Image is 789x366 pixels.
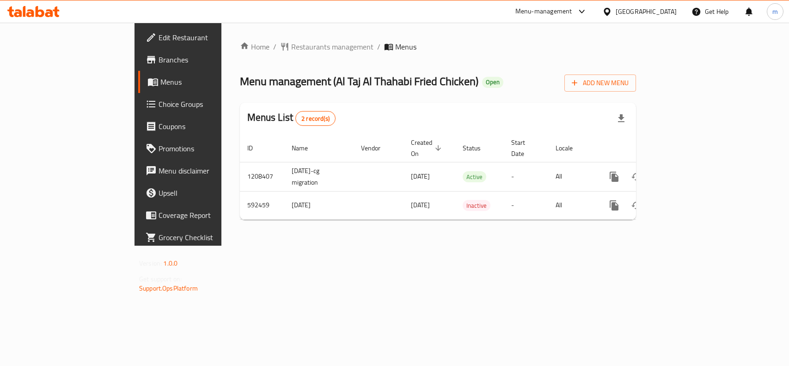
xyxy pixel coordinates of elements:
[603,194,625,217] button: more
[138,115,266,137] a: Coupons
[463,172,486,182] span: Active
[163,257,177,269] span: 1.0.0
[280,41,373,52] a: Restaurants management
[159,143,259,154] span: Promotions
[159,210,259,221] span: Coverage Report
[138,226,266,248] a: Grocery Checklist
[138,137,266,160] a: Promotions
[463,200,490,211] span: Inactive
[482,77,503,88] div: Open
[556,143,585,154] span: Locale
[273,41,276,52] li: /
[295,111,336,126] div: Total records count
[625,194,648,217] button: Change Status
[138,71,266,93] a: Menus
[159,232,259,243] span: Grocery Checklist
[548,162,596,191] td: All
[284,162,354,191] td: [DATE]-cg migration
[772,6,778,17] span: m
[482,78,503,86] span: Open
[139,273,182,285] span: Get support on:
[159,54,259,65] span: Branches
[247,111,336,126] h2: Menus List
[159,165,259,176] span: Menu disclaimer
[240,134,699,220] table: enhanced table
[504,162,548,191] td: -
[296,114,335,123] span: 2 record(s)
[284,191,354,219] td: [DATE]
[361,143,392,154] span: Vendor
[240,71,478,92] span: Menu management ( Al Taj Al Thahabi Fried Chicken )
[159,32,259,43] span: Edit Restaurant
[572,77,629,89] span: Add New Menu
[160,76,259,87] span: Menus
[610,107,632,130] div: Export file
[138,204,266,226] a: Coverage Report
[138,93,266,115] a: Choice Groups
[625,166,648,188] button: Change Status
[504,191,548,219] td: -
[138,26,266,49] a: Edit Restaurant
[463,171,486,182] div: Active
[411,137,444,159] span: Created On
[603,166,625,188] button: more
[596,134,699,162] th: Actions
[240,41,636,52] nav: breadcrumb
[411,170,430,182] span: [DATE]
[138,182,266,204] a: Upsell
[515,6,572,17] div: Menu-management
[564,74,636,92] button: Add New Menu
[159,187,259,199] span: Upsell
[463,143,493,154] span: Status
[291,41,373,52] span: Restaurants management
[139,257,162,269] span: Version:
[377,41,380,52] li: /
[247,143,265,154] span: ID
[548,191,596,219] td: All
[292,143,320,154] span: Name
[139,282,198,294] a: Support.OpsPlatform
[511,137,537,159] span: Start Date
[395,41,416,52] span: Menus
[138,49,266,71] a: Branches
[138,160,266,182] a: Menu disclaimer
[159,121,259,132] span: Coupons
[616,6,677,17] div: [GEOGRAPHIC_DATA]
[159,99,259,110] span: Choice Groups
[411,199,430,211] span: [DATE]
